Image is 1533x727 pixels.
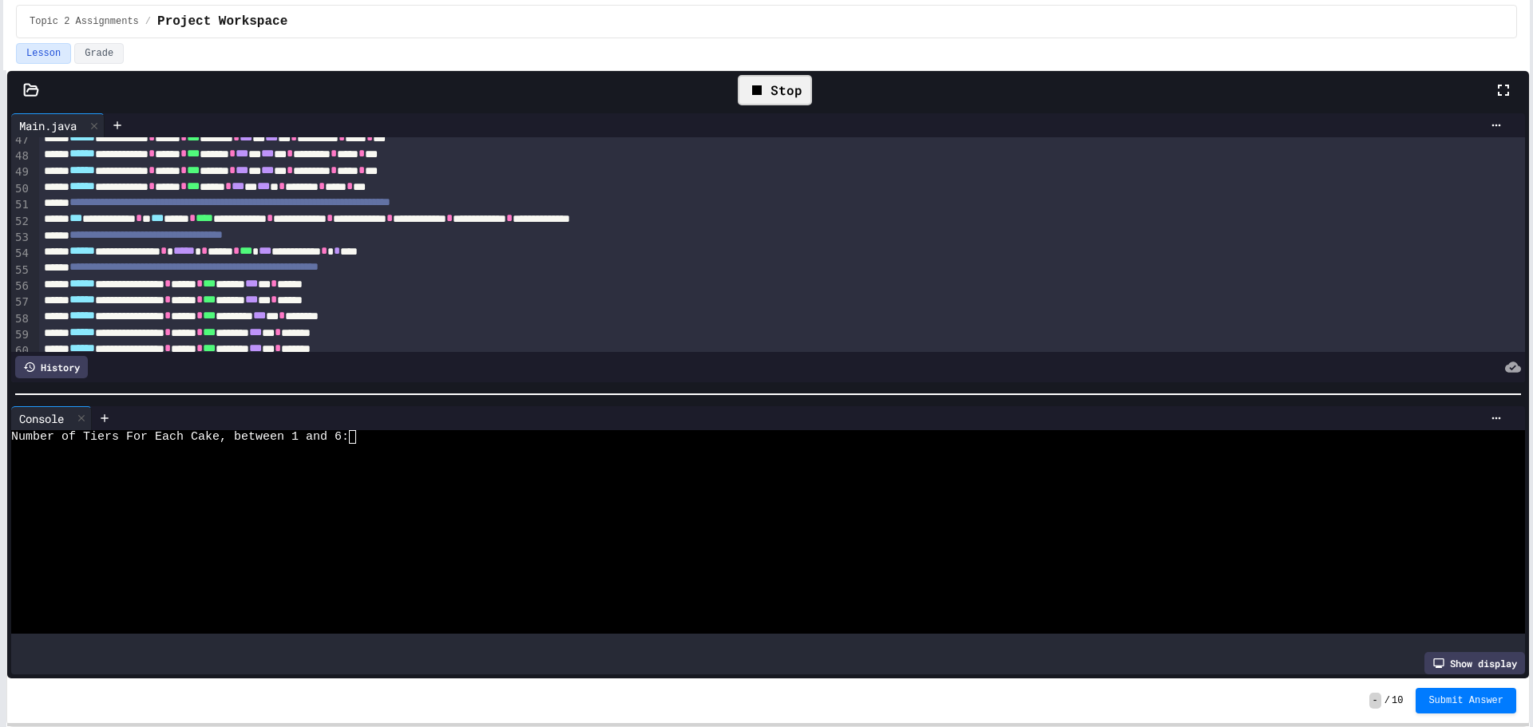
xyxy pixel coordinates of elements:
[11,113,105,137] div: Main.java
[11,406,92,430] div: Console
[11,214,31,230] div: 52
[738,75,812,105] div: Stop
[11,132,31,148] div: 47
[11,294,31,310] div: 57
[157,12,287,31] span: Project Workspace
[11,148,31,164] div: 48
[11,263,31,279] div: 55
[11,327,31,343] div: 59
[11,181,31,197] div: 50
[11,410,72,427] div: Console
[16,43,71,64] button: Lesson
[11,311,31,327] div: 58
[1369,693,1381,709] span: -
[1392,694,1403,707] span: 10
[11,279,31,294] div: 56
[1416,688,1516,713] button: Submit Answer
[11,246,31,262] div: 54
[1428,694,1503,707] span: Submit Answer
[30,15,139,28] span: Topic 2 Assignments
[11,430,349,444] span: Number of Tiers For Each Cake, between 1 and 6:
[74,43,124,64] button: Grade
[1384,694,1390,707] span: /
[1424,652,1525,674] div: Show display
[11,197,31,213] div: 51
[11,343,31,359] div: 60
[11,164,31,180] div: 49
[145,15,151,28] span: /
[11,117,85,134] div: Main.java
[11,230,31,246] div: 53
[15,356,88,378] div: History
